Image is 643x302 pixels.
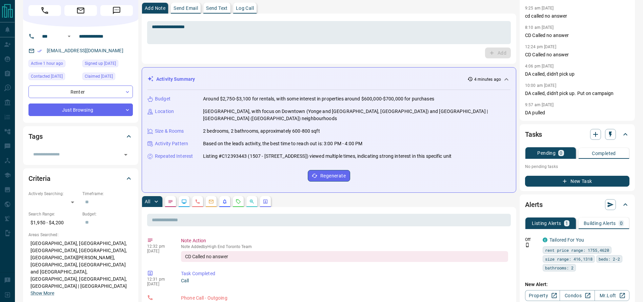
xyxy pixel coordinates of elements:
[145,199,150,204] p: All
[147,249,171,253] p: [DATE]
[82,191,133,197] p: Timeframe:
[525,51,629,58] p: CD Called no answer
[28,170,133,187] div: Criteria
[181,270,508,277] p: Task Completed
[525,237,539,243] p: Off
[222,199,227,204] svg: Listing Alerts
[525,126,629,143] div: Tasks
[203,128,320,135] p: 2 bedrooms, 2 bathrooms, approximately 600-800 sqft
[181,277,508,284] p: Call
[174,6,198,11] p: Send Email
[31,60,63,67] span: Active 1 hour ago
[147,244,171,249] p: 12:32 pm
[525,102,554,107] p: 9:57 am [DATE]
[28,173,51,184] h2: Criteria
[525,44,556,49] p: 12:24 pm [DATE]
[474,76,501,82] p: 4 minutes ago
[31,73,63,80] span: Contacted [DATE]
[525,64,554,69] p: 4:06 pm [DATE]
[203,95,434,102] p: Around $2,750-$3,100 for rentals, with some interest in properties around $600,000-$700,000 for p...
[525,13,629,20] p: cd called no answer
[31,290,54,297] button: Show More
[28,86,133,98] div: Renter
[85,60,116,67] span: Signed up [DATE]
[195,199,200,204] svg: Calls
[584,221,616,226] p: Building Alerts
[147,73,510,86] div: Activity Summary4 minutes ago
[28,238,133,299] p: [GEOGRAPHIC_DATA], [GEOGRAPHIC_DATA], [GEOGRAPHIC_DATA], [GEOGRAPHIC_DATA], [GEOGRAPHIC_DATA][PER...
[525,83,556,88] p: 10:00 am [DATE]
[525,199,543,210] h2: Alerts
[64,5,97,16] span: Email
[155,108,174,115] p: Location
[28,191,79,197] p: Actively Searching:
[152,24,506,41] textarea: To enrich screen reader interactions, please activate Accessibility in Grammarly extension settings
[47,48,123,53] a: [EMAIL_ADDRESS][DOMAIN_NAME]
[236,199,241,204] svg: Requests
[82,60,133,69] div: Sat Sep 06 2025
[525,129,542,140] h2: Tasks
[147,277,171,282] p: 12:31 pm
[592,151,616,156] p: Completed
[599,256,620,262] span: beds: 2-2
[263,199,268,204] svg: Agent Actions
[525,281,629,288] p: New Alert:
[525,162,629,172] p: No pending tasks
[203,140,362,147] p: Based on the lead's activity, the best time to reach out is: 3:00 PM - 4:00 PM
[28,5,61,16] span: Call
[181,199,187,204] svg: Lead Browsing Activity
[565,221,568,226] p: 1
[28,103,133,116] div: Just Browsing
[156,76,195,83] p: Activity Summary
[82,73,133,82] div: Sat Sep 06 2025
[181,295,508,302] p: Phone Call - Outgoing
[545,256,592,262] span: size range: 416,1318
[545,247,609,253] span: rent price range: 1755,4620
[147,282,171,286] p: [DATE]
[208,199,214,204] svg: Emails
[145,6,165,11] p: Add Note
[155,140,188,147] p: Activity Pattern
[100,5,133,16] span: Message
[525,90,629,97] p: DA called, didn't pick up. Put on campaign
[525,176,629,187] button: New Task
[545,264,574,271] span: bathrooms: 2
[620,221,623,226] p: 0
[525,71,629,78] p: DA called, didn't pick up
[236,6,254,11] p: Log Call
[82,211,133,217] p: Budget:
[203,108,510,122] p: [GEOGRAPHIC_DATA], with focus on Downtown (Yonge and [GEOGRAPHIC_DATA], [GEOGRAPHIC_DATA]) and [G...
[181,237,508,244] p: Note Action
[85,73,113,80] span: Claimed [DATE]
[121,150,130,159] button: Open
[37,49,42,53] svg: Email Verified
[543,238,547,242] div: condos.ca
[525,25,554,30] p: 8:10 am [DATE]
[155,128,184,135] p: Size & Rooms
[28,128,133,145] div: Tags
[28,211,79,217] p: Search Range:
[249,199,255,204] svg: Opportunities
[532,221,561,226] p: Listing Alerts
[525,290,560,301] a: Property
[181,251,508,262] div: CD Called no answer
[206,6,228,11] p: Send Text
[203,153,451,160] p: Listing #C12393443 (1507 - [STREET_ADDRESS]) viewed multiple times, indicating strong interest in...
[525,196,629,213] div: Alerts
[28,131,42,142] h2: Tags
[525,32,629,39] p: CD Called no answer
[168,199,173,204] svg: Notes
[549,237,584,243] a: Tailored For You
[595,290,629,301] a: Mr.Loft
[525,109,629,116] p: DA pulled
[525,243,530,247] svg: Push Notification Only
[155,153,193,160] p: Repeated Interest
[308,170,350,182] button: Regenerate
[28,232,133,238] p: Areas Searched:
[525,6,554,11] p: 9:25 am [DATE]
[65,32,73,40] button: Open
[155,95,170,102] p: Budget
[560,151,562,155] p: 0
[28,73,79,82] div: Thu Sep 11 2025
[181,244,508,249] p: Note Added by High End Toronto Team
